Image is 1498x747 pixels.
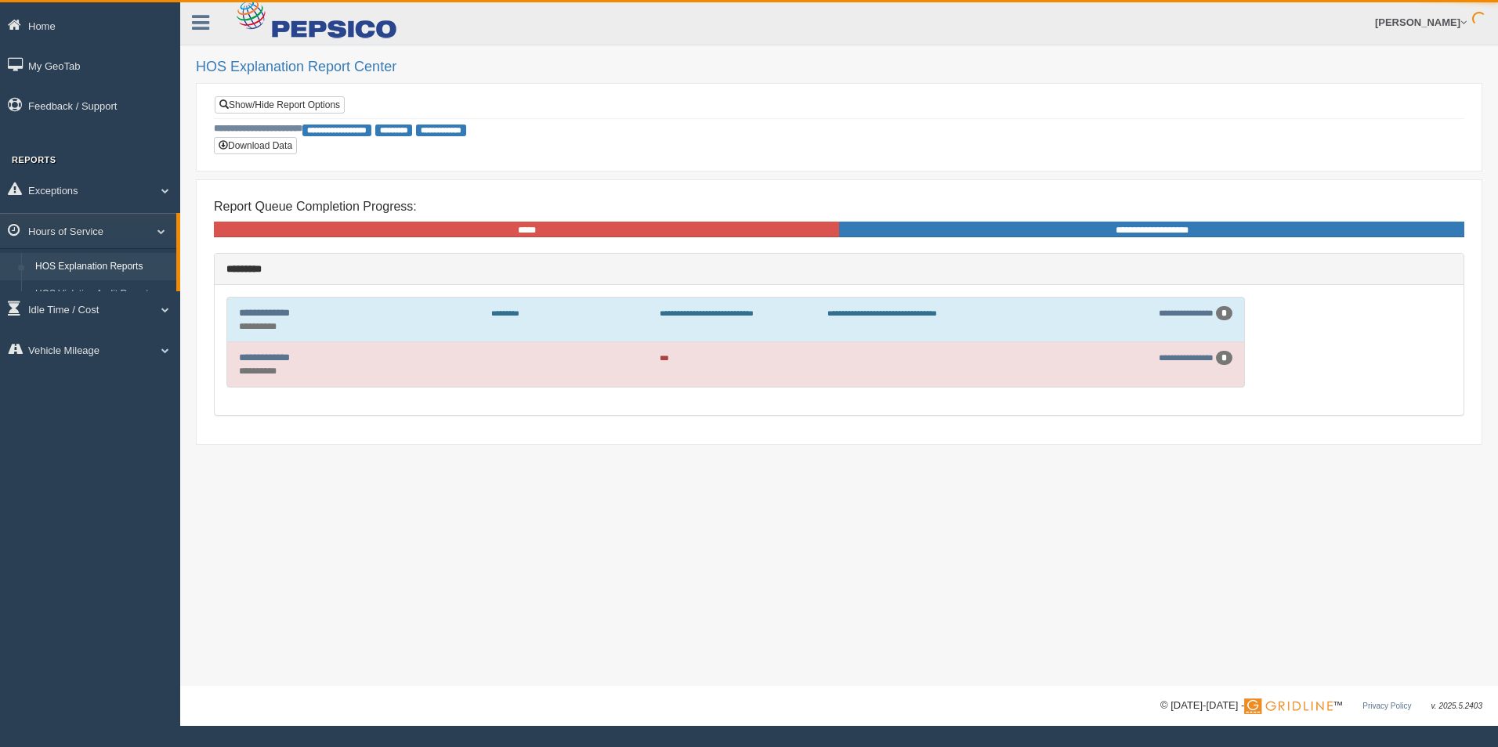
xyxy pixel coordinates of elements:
[28,280,176,309] a: HOS Violation Audit Reports
[196,60,1482,75] h2: HOS Explanation Report Center
[214,137,297,154] button: Download Data
[1160,698,1482,714] div: © [DATE]-[DATE] - ™
[1431,702,1482,710] span: v. 2025.5.2403
[215,96,345,114] a: Show/Hide Report Options
[28,253,176,281] a: HOS Explanation Reports
[1362,702,1411,710] a: Privacy Policy
[1244,698,1333,714] img: Gridline
[214,200,1464,214] h4: Report Queue Completion Progress:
